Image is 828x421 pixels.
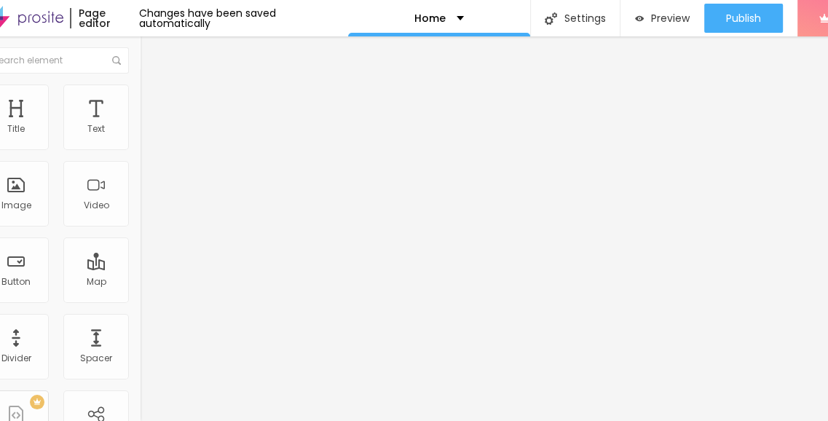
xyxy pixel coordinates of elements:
div: Image [1,200,31,210]
div: Divider [1,353,31,363]
div: Changes have been saved automatically [139,8,347,28]
span: Publish [726,12,761,24]
button: Publish [704,4,783,33]
img: view-1.svg [635,12,644,25]
img: Icone [112,56,121,65]
p: Home [414,13,446,23]
button: Preview [620,4,704,33]
div: Map [87,277,106,287]
span: Preview [651,12,690,24]
div: Button [1,277,31,287]
div: Text [87,124,105,134]
div: Page editor [70,8,140,28]
div: Spacer [80,353,112,363]
div: Video [84,200,109,210]
div: Title [7,124,25,134]
img: Icone [545,12,557,25]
